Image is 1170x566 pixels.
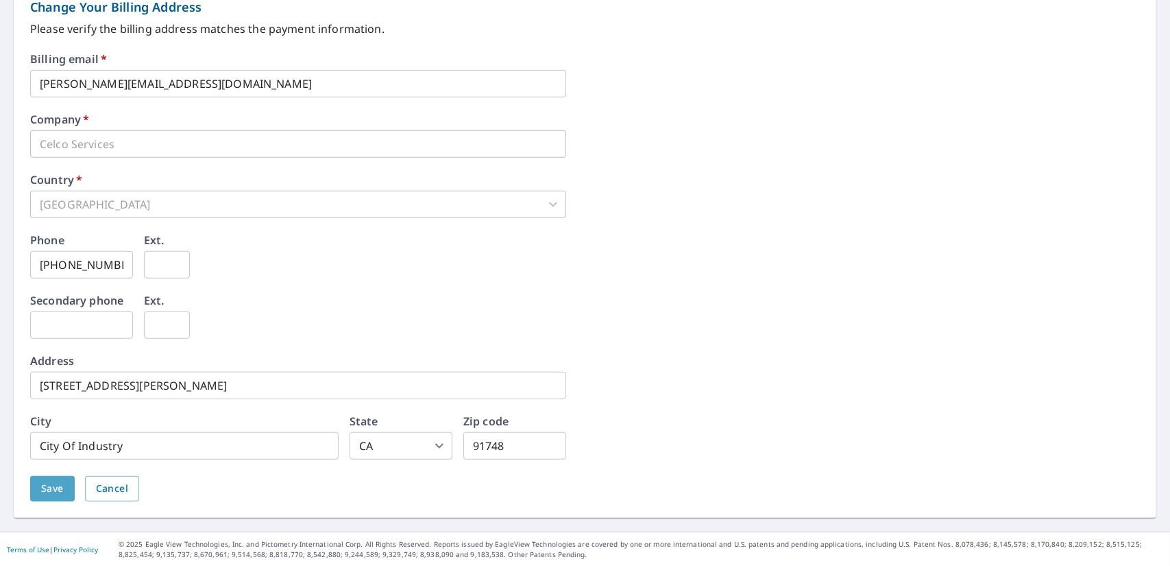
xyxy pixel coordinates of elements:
[30,476,75,502] button: Save
[30,235,64,246] label: Phone
[7,545,98,554] p: |
[30,191,566,218] div: [GEOGRAPHIC_DATA]
[30,21,1140,37] p: Please verify the billing address matches the payment information.
[41,480,64,497] span: Save
[119,539,1163,560] p: © 2025 Eagle View Technologies, Inc. and Pictometry International Corp. All Rights Reserved. Repo...
[144,295,164,306] label: Ext.
[30,416,52,427] label: City
[85,476,139,502] button: Cancel
[463,416,509,427] label: Zip code
[30,114,89,125] label: Company
[350,432,452,460] div: CA
[7,545,49,554] a: Terms of Use
[53,545,98,554] a: Privacy Policy
[350,416,378,427] label: State
[30,355,74,366] label: Address
[96,480,128,497] span: Cancel
[30,54,107,64] label: Billing email
[30,174,82,185] label: Country
[144,235,164,246] label: Ext.
[30,295,123,306] label: Secondary phone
